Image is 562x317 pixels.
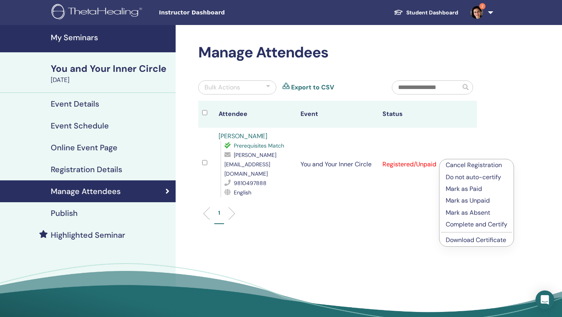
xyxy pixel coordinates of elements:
span: Prerequisites Match [234,142,284,149]
h4: Manage Attendees [51,187,121,196]
img: default.jpg [471,6,483,19]
p: 1 [218,209,220,217]
a: Export to CSV [291,83,334,92]
a: [PERSON_NAME] [219,132,267,140]
h4: Event Details [51,99,99,109]
th: Status [379,101,461,128]
a: You and Your Inner Circle[DATE] [46,62,176,85]
img: graduation-cap-white.svg [394,9,403,16]
p: Complete and Certify [446,220,507,229]
p: Mark as Unpaid [446,196,507,205]
a: Student Dashboard [388,5,464,20]
h4: Registration Details [51,165,122,174]
h4: Event Schedule [51,121,109,130]
span: [PERSON_NAME][EMAIL_ADDRESS][DOMAIN_NAME] [224,151,276,177]
div: Bulk Actions [205,83,240,92]
td: You and Your Inner Circle [297,128,379,201]
span: 2 [479,3,486,9]
h4: My Seminars [51,33,171,42]
div: You and Your Inner Circle [51,62,171,75]
p: Mark as Absent [446,208,507,217]
span: 9810497888 [234,180,267,187]
div: [DATE] [51,75,171,85]
th: Attendee [215,101,297,128]
img: logo.png [52,4,145,21]
p: Do not auto-certify [446,173,507,182]
h4: Highlighted Seminar [51,230,125,240]
span: English [234,189,251,196]
h4: Online Event Page [51,143,117,152]
h2: Manage Attendees [198,44,477,62]
div: Open Intercom Messenger [535,290,554,309]
h4: Publish [51,208,78,218]
p: Cancel Registration [446,160,507,170]
span: Instructor Dashboard [159,9,276,17]
p: Mark as Paid [446,184,507,194]
a: Download Certificate [446,236,506,244]
th: Event [297,101,379,128]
